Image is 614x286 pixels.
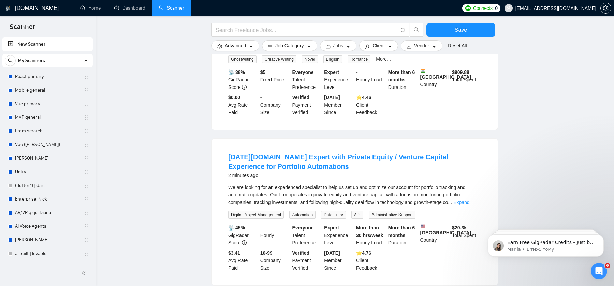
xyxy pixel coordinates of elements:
[249,44,253,49] span: caret-down
[260,95,262,100] b: -
[15,233,80,247] a: [PERSON_NAME]
[292,95,310,100] b: Verified
[211,40,259,51] button: settingAdvancedcaret-down
[228,55,257,63] span: Ghostwriting
[388,44,392,49] span: caret-down
[227,94,259,116] div: Avg Rate Paid
[84,224,89,229] span: holder
[465,5,471,11] img: upwork-logo.png
[421,224,425,229] img: 🇺🇸
[259,249,291,272] div: Company Size
[326,44,331,49] span: folder
[346,44,351,49] span: caret-down
[355,68,387,91] div: Hourly Load
[15,247,80,260] a: ai built | lovable |
[355,249,387,272] div: Client Feedback
[359,40,398,51] button: userClientcaret-down
[421,68,425,73] img: 🇮🇳
[15,192,80,206] a: Enterprise_Nick
[81,270,88,277] span: double-left
[227,68,259,91] div: GigRadar Score
[369,211,415,219] span: Administrative Support
[268,44,273,49] span: bars
[351,211,363,219] span: API
[228,184,481,206] div: We are looking for an experienced specialist to help us set up and optimize our account for portf...
[420,224,471,235] b: [GEOGRAPHIC_DATA]
[260,250,273,256] b: 10-99
[401,28,405,32] span: info-circle
[324,250,340,256] b: [DATE]
[356,69,358,75] b: -
[291,68,323,91] div: Talent Preference
[388,69,415,82] b: More than 6 months
[324,69,339,75] b: Expert
[259,94,291,116] div: Company Size
[448,200,452,205] span: ...
[291,249,323,272] div: Payment Verified
[15,179,80,192] a: (flutter*) | dart
[410,27,423,33] span: search
[84,251,89,256] span: holder
[453,200,469,205] a: Expand
[84,142,89,147] span: holder
[410,23,423,37] button: search
[323,68,355,91] div: Experience Level
[228,185,465,205] span: We are looking for an experienced specialist to help us set up and optimize our account for portf...
[473,4,494,12] span: Connects:
[601,5,611,11] span: setting
[228,211,284,219] span: Digital Project Management
[420,68,471,80] b: [GEOGRAPHIC_DATA]
[228,250,240,256] b: $3.41
[8,37,87,51] a: New Scanner
[4,22,41,36] span: Scanner
[605,263,610,268] span: 6
[84,128,89,134] span: holder
[114,5,145,11] a: dashboardDashboard
[84,156,89,161] span: holder
[228,95,240,100] b: $0.00
[6,3,11,14] img: logo
[323,94,355,116] div: Member Since
[228,153,448,170] a: [DATE][DOMAIN_NAME] Expert with Private Equity / Venture Capital Experience for Portfolio Automat...
[414,42,429,49] span: Vendor
[506,6,511,11] span: user
[84,183,89,188] span: holder
[355,94,387,116] div: Client Feedback
[15,220,80,233] a: AI Voice Agents
[259,224,291,247] div: Hourly
[242,240,247,245] span: info-circle
[292,250,310,256] b: Verified
[15,97,80,111] a: Vue primary
[15,152,80,165] a: [PERSON_NAME]
[15,70,80,83] a: React primary
[15,124,80,138] a: From scratch
[426,23,495,37] button: Save
[600,5,611,11] a: setting
[84,169,89,175] span: holder
[321,211,346,219] span: Data Entry
[228,225,245,231] b: 📡 45%
[84,237,89,243] span: holder
[15,165,80,179] a: Unity
[355,224,387,247] div: Hourly Load
[432,44,437,49] span: caret-down
[80,5,101,11] a: homeHome
[159,5,184,11] a: searchScanner
[289,211,316,219] span: Automation
[302,55,318,63] span: Novel
[419,68,451,91] div: Country
[84,115,89,120] span: holder
[217,44,222,49] span: setting
[260,69,266,75] b: $ 5
[262,55,296,63] span: Creative Writing
[5,55,16,66] button: search
[227,249,259,272] div: Avg Rate Paid
[324,225,339,231] b: Expert
[307,44,311,49] span: caret-down
[292,69,314,75] b: Everyone
[15,138,80,152] a: Vue ([PERSON_NAME])
[376,56,391,62] a: More...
